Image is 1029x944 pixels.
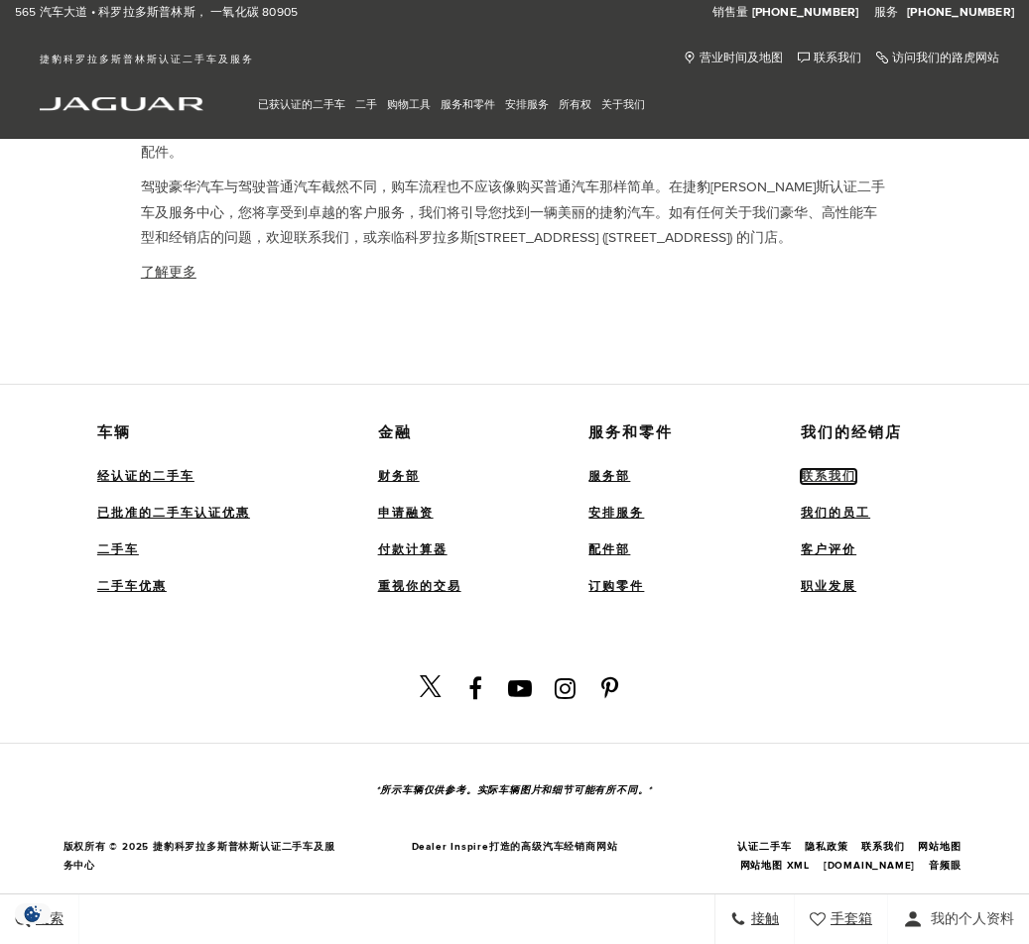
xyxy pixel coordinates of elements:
font: 服务 [874,5,898,20]
font: 接触 [751,910,779,927]
a: Dealer Inspire [412,841,489,853]
font: 手套箱 [831,910,872,927]
a: 申请融资 [378,506,434,521]
a: 联系我们 [861,841,904,853]
font: 联系我们 [814,51,861,65]
a: 二手车 [97,542,139,557]
a: 隐私政策 [805,841,847,853]
a: 已获认证的二手车 [253,87,350,122]
a: 565 汽车大道 • 科罗拉多斯普林斯， 一氧化碳 80905 [15,5,298,21]
font: [PHONE_NUMBER] [752,5,859,20]
a: 联系我们 [798,50,861,66]
a: 已批准的二手车认证优惠 [97,506,250,521]
font: [PHONE_NUMBER] [907,5,1014,20]
a: 关于我们 [596,87,650,122]
section: Click to Open Cookie Consent Modal [10,903,56,924]
font: 科罗拉多斯普林斯， [98,5,207,20]
font: 购物工具 [387,98,431,111]
a: [DOMAIN_NAME] [824,860,915,872]
a: 我们的员工 [801,506,870,521]
font: 已获认证的二手车 [258,98,345,111]
a: 网站地图 XML [740,860,810,872]
a: 联系我们 [801,469,856,484]
font: 付款计算器 [378,542,448,557]
font: 我们的经销店 [801,423,902,442]
font: 安排服务 [505,98,549,111]
a: 网站地图 [918,841,961,853]
a: 捷豹科罗拉多斯普林斯认证二手车及服务 [30,51,264,65]
a: 安排服务 [500,87,554,122]
font: 版权所有 © 2025 捷豹科罗拉多斯普林斯认证二手车及服务中心 [64,841,335,872]
a: 服务部 [588,469,630,484]
a: 配件部 [588,542,630,557]
font: 80905 [262,5,298,20]
a: [PHONE_NUMBER] [752,5,859,21]
a: 财务部 [378,469,420,484]
a: 服务和零件 [436,87,500,122]
font: 车辆 [97,423,131,442]
img: 捷豹 [40,97,203,111]
font: 服务和零件 [588,423,673,442]
a: 重视你的交易 [378,579,461,594]
font: 服务和零件 [441,98,495,111]
a: 在新窗口中打开 Instagram [550,673,579,703]
a: 在新窗口中打开 Twitter [416,673,446,703]
font: 所有权 [559,98,591,111]
font: 营业时间及地图 [700,51,783,65]
a: 营业时间及地图 [684,50,783,66]
a: 手套箱 [795,894,888,944]
a: 二手车优惠 [97,579,167,594]
img: Opt-Out Icon [10,903,56,924]
button: 打开用户资料菜单 [888,894,1029,944]
a: 职业发展 [801,579,856,594]
font: 一氧化碳 [210,5,259,20]
a: 了解更多 [141,264,196,281]
font: 金融 [378,423,412,442]
a: 二手 [350,87,382,122]
font: 捷豹科罗拉多斯普林斯认证二手车及服务 [40,51,254,65]
font: 驾驶豪华汽车与驾驶普通汽车截然不同，购车流程也不应该像购买普通汽车那样简单。在捷豹[PERSON_NAME]斯认证二手车及服务中心，您将享受到卓越的客户服务，我们将引导您找到一辆美丽的捷豹汽车。... [141,178,885,245]
a: 订购零件 [588,579,644,594]
a: 认证二手车 [737,841,791,853]
a: 在新窗口中打开 Youtube-play [505,673,535,703]
font: 打造的高级汽车经销商网站 [489,841,618,853]
a: 音频眼 [929,860,961,872]
a: [PHONE_NUMBER] [907,5,1014,21]
a: 经认证的二手车 [97,469,194,484]
a: 访问我们的路虎网站 [876,50,999,66]
font: 关于我们 [601,98,645,111]
font: 二手 [355,98,377,111]
a: 美洲虎 [40,94,203,111]
a: 安排服务 [588,506,644,521]
font: 我的个人资料 [931,910,1014,927]
a: 客户评价 [801,542,856,557]
nav: 主导航 [253,87,650,122]
a: 在新窗口中打开 Pinterest-p [594,673,624,703]
font: 565 汽车大道 • [15,5,95,20]
font: *所示车辆仅供参考。实际车辆图片和细节可能有所不同。* [376,784,654,796]
a: 在新窗口中打开 Facebook [460,673,490,703]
